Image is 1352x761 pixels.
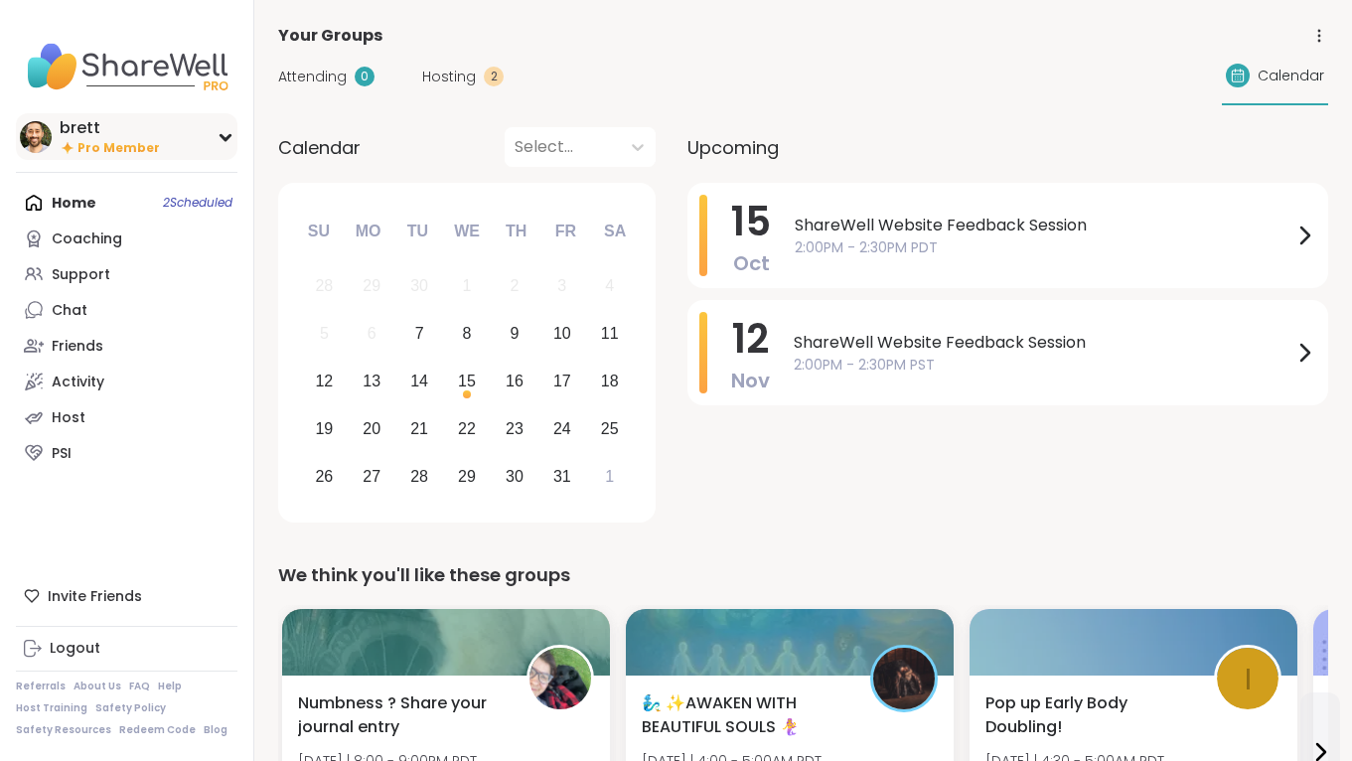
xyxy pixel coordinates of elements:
a: Safety Resources [16,723,111,737]
div: 1 [605,463,614,490]
div: Choose Thursday, October 23rd, 2025 [494,407,536,450]
img: lyssa [873,648,935,709]
div: 30 [410,272,428,299]
div: Su [297,210,341,253]
span: Oct [733,249,770,277]
a: FAQ [129,680,150,693]
a: Chat [16,292,237,328]
div: 0 [355,67,375,86]
div: Choose Thursday, October 9th, 2025 [494,313,536,356]
div: Host [52,408,85,428]
div: Choose Saturday, November 1st, 2025 [588,455,631,498]
div: 13 [363,368,380,394]
div: 9 [510,320,519,347]
span: Pop up Early Body Doubling! [985,691,1192,739]
div: 21 [410,415,428,442]
div: Not available Monday, September 29th, 2025 [351,265,393,308]
span: ShareWell Website Feedback Session [795,214,1292,237]
span: Attending [278,67,347,87]
span: 2:00PM - 2:30PM PST [794,355,1292,376]
div: Not available Sunday, October 5th, 2025 [303,313,346,356]
div: Sa [593,210,637,253]
div: Choose Tuesday, October 14th, 2025 [398,361,441,403]
a: Friends [16,328,237,364]
img: Kelldog23 [529,648,591,709]
div: Not available Wednesday, October 1st, 2025 [446,265,489,308]
div: Choose Saturday, October 18th, 2025 [588,361,631,403]
div: 11 [601,320,619,347]
div: 29 [363,272,380,299]
div: Friends [52,337,103,357]
div: Choose Friday, October 24th, 2025 [540,407,583,450]
div: We [445,210,489,253]
span: Nov [731,367,770,394]
div: 2 [510,272,519,299]
div: Choose Tuesday, October 21st, 2025 [398,407,441,450]
img: brett [20,121,52,153]
div: brett [60,117,160,139]
div: Activity [52,373,104,392]
div: Not available Monday, October 6th, 2025 [351,313,393,356]
span: Numbness ? Share your journal entry [298,691,505,739]
div: Choose Tuesday, October 28th, 2025 [398,455,441,498]
a: Help [158,680,182,693]
div: 1 [463,272,472,299]
a: Host Training [16,701,87,715]
div: 25 [601,415,619,442]
div: 22 [458,415,476,442]
div: 8 [463,320,472,347]
div: Choose Friday, October 10th, 2025 [540,313,583,356]
div: 15 [458,368,476,394]
div: 24 [553,415,571,442]
div: Not available Friday, October 3rd, 2025 [540,265,583,308]
span: Hosting [422,67,476,87]
div: 19 [315,415,333,442]
div: 12 [315,368,333,394]
a: Redeem Code [119,723,196,737]
div: Choose Saturday, October 25th, 2025 [588,407,631,450]
div: Choose Friday, October 17th, 2025 [540,361,583,403]
img: ShareWell Nav Logo [16,32,237,101]
div: Th [495,210,538,253]
div: Choose Sunday, October 12th, 2025 [303,361,346,403]
div: Not available Saturday, October 4th, 2025 [588,265,631,308]
div: 4 [605,272,614,299]
span: Pro Member [77,140,160,157]
div: month 2025-10 [300,262,633,500]
div: 23 [506,415,524,442]
div: Choose Sunday, October 19th, 2025 [303,407,346,450]
span: Calendar [1258,66,1324,86]
div: 28 [315,272,333,299]
div: 30 [506,463,524,490]
span: ShareWell Website Feedback Session [794,331,1292,355]
div: 6 [368,320,376,347]
div: Invite Friends [16,578,237,614]
div: 29 [458,463,476,490]
div: Choose Monday, October 27th, 2025 [351,455,393,498]
a: Referrals [16,680,66,693]
div: 7 [415,320,424,347]
span: Your Groups [278,24,382,48]
div: Coaching [52,229,122,249]
a: About Us [74,680,121,693]
span: 🧞‍♂️ ✨AWAKEN WITH BEAUTIFUL SOULS 🧜‍♀️ [642,691,848,739]
div: Not available Sunday, September 28th, 2025 [303,265,346,308]
div: 5 [320,320,329,347]
div: We think you'll like these groups [278,561,1328,589]
a: Host [16,399,237,435]
div: Logout [50,639,100,659]
a: Logout [16,631,237,667]
div: Choose Monday, October 13th, 2025 [351,361,393,403]
div: 17 [553,368,571,394]
span: I [1245,656,1252,702]
span: Upcoming [687,134,779,161]
a: PSI [16,435,237,471]
div: 18 [601,368,619,394]
div: Choose Monday, October 20th, 2025 [351,407,393,450]
a: Coaching [16,221,237,256]
div: Choose Wednesday, October 8th, 2025 [446,313,489,356]
div: Choose Wednesday, October 22nd, 2025 [446,407,489,450]
span: Calendar [278,134,361,161]
div: Chat [52,301,87,321]
div: Choose Saturday, October 11th, 2025 [588,313,631,356]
